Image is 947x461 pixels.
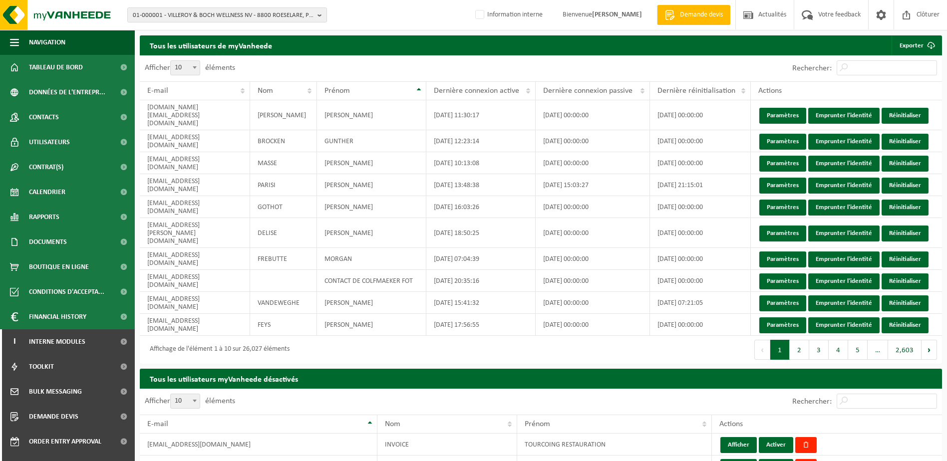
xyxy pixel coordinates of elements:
[657,87,735,95] span: Dernière réinitialisation
[140,130,250,152] td: [EMAIL_ADDRESS][DOMAIN_NAME]
[754,340,770,360] button: Previous
[759,178,806,194] a: Paramètres
[29,30,65,55] span: Navigation
[650,314,751,336] td: [DATE] 00:00:00
[377,434,517,456] td: INVOICE
[536,196,650,218] td: [DATE] 00:00:00
[882,251,929,267] a: Réinitialiser
[650,130,751,152] td: [DATE] 00:00:00
[10,329,19,354] span: I
[426,314,536,336] td: [DATE] 17:56:55
[829,340,848,360] button: 4
[592,11,642,18] strong: [PERSON_NAME]
[759,226,806,241] a: Paramètres
[720,437,757,453] button: Afficher
[882,226,929,241] a: Réinitialiser
[657,5,730,25] a: Demande devis
[677,10,725,20] span: Demande devis
[317,218,426,248] td: [PERSON_NAME]
[29,254,89,279] span: Boutique en ligne
[882,178,929,194] a: Réinitialiser
[140,100,250,130] td: [DOMAIN_NAME][EMAIL_ADDRESS][DOMAIN_NAME]
[759,200,806,216] a: Paramètres
[808,156,880,172] a: Emprunter l'identité
[473,7,543,22] label: Information interne
[808,273,880,289] a: Emprunter l'identité
[536,218,650,248] td: [DATE] 00:00:00
[140,369,942,388] h2: Tous les utilisateurs myVanheede désactivés
[434,87,519,95] span: Dernière connexion active
[317,314,426,336] td: [PERSON_NAME]
[650,174,751,196] td: [DATE] 21:15:01
[808,317,880,333] a: Emprunter l'identité
[250,100,317,130] td: [PERSON_NAME]
[650,196,751,218] td: [DATE] 00:00:00
[250,174,317,196] td: PARISI
[324,87,350,95] span: Prénom
[888,340,922,360] button: 2,603
[536,248,650,270] td: [DATE] 00:00:00
[140,292,250,314] td: [EMAIL_ADDRESS][DOMAIN_NAME]
[145,341,290,359] div: Affichage de l'élément 1 à 10 sur 26,027 éléments
[809,340,829,360] button: 3
[790,340,809,360] button: 2
[536,174,650,196] td: [DATE] 15:03:27
[792,398,832,406] label: Rechercher:
[250,152,317,174] td: MASSE
[808,134,880,150] a: Emprunter l'identité
[882,200,929,216] a: Réinitialiser
[650,270,751,292] td: [DATE] 00:00:00
[317,270,426,292] td: CONTACT DE COLFMAEKER FOT
[140,248,250,270] td: [EMAIL_ADDRESS][DOMAIN_NAME]
[650,100,751,130] td: [DATE] 00:00:00
[759,108,806,124] a: Paramètres
[536,270,650,292] td: [DATE] 00:00:00
[808,226,880,241] a: Emprunter l'identité
[808,200,880,216] a: Emprunter l'identité
[258,87,273,95] span: Nom
[29,429,101,454] span: Order entry approval
[759,317,806,333] a: Paramètres
[29,130,70,155] span: Utilisateurs
[147,420,168,428] span: E-mail
[29,354,54,379] span: Toolkit
[892,35,941,55] a: Exporter
[808,251,880,267] a: Emprunter l'identité
[140,218,250,248] td: [EMAIL_ADDRESS][PERSON_NAME][DOMAIN_NAME]
[650,152,751,174] td: [DATE] 00:00:00
[650,292,751,314] td: [DATE] 07:21:05
[250,218,317,248] td: DELISE
[317,248,426,270] td: MORGAN
[426,196,536,218] td: [DATE] 16:03:26
[536,100,650,130] td: [DATE] 00:00:00
[543,87,632,95] span: Dernière connexion passive
[29,80,105,105] span: Données de l'entrepr...
[29,55,83,80] span: Tableau de bord
[426,292,536,314] td: [DATE] 15:41:32
[29,379,82,404] span: Bulk Messaging
[317,100,426,130] td: [PERSON_NAME]
[882,273,929,289] a: Réinitialiser
[29,230,67,254] span: Documents
[170,60,200,75] span: 10
[882,134,929,150] a: Réinitialiser
[808,108,880,124] a: Emprunter l'identité
[147,87,168,95] span: E-mail
[792,64,832,72] label: Rechercher:
[133,8,314,23] span: 01-000001 - VILLEROY & BOCH WELLNESS NV - 8800 ROESELARE, POPULIERSTRAAT 1
[882,295,929,311] a: Réinitialiser
[317,130,426,152] td: GUNTHER
[426,248,536,270] td: [DATE] 07:04:39
[250,130,317,152] td: BROCKEN
[808,178,880,194] a: Emprunter l'identité
[426,152,536,174] td: [DATE] 10:13:08
[385,420,400,428] span: Nom
[140,152,250,174] td: [EMAIL_ADDRESS][DOMAIN_NAME]
[759,437,793,453] button: Activer
[650,218,751,248] td: [DATE] 00:00:00
[171,61,200,75] span: 10
[140,35,282,55] h2: Tous les utilisateurs de myVanheede
[317,174,426,196] td: [PERSON_NAME]
[525,420,550,428] span: Prénom
[140,196,250,218] td: [EMAIL_ADDRESS][DOMAIN_NAME]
